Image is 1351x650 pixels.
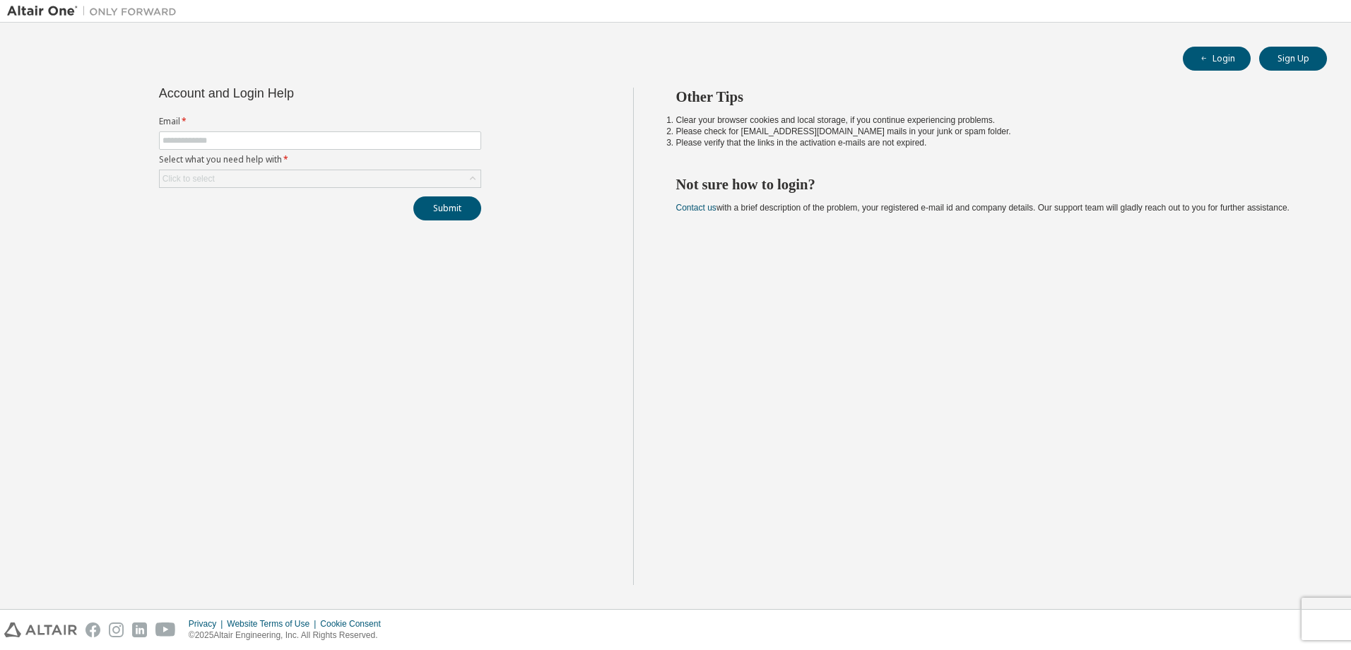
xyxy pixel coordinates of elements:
div: Cookie Consent [320,618,389,630]
span: with a brief description of the problem, your registered e-mail id and company details. Our suppo... [676,203,1290,213]
img: facebook.svg [85,622,100,637]
img: linkedin.svg [132,622,147,637]
label: Select what you need help with [159,154,481,165]
img: youtube.svg [155,622,176,637]
p: © 2025 Altair Engineering, Inc. All Rights Reserved. [189,630,389,642]
h2: Not sure how to login? [676,175,1302,194]
div: Click to select [160,170,480,187]
label: Email [159,116,481,127]
li: Please check for [EMAIL_ADDRESS][DOMAIN_NAME] mails in your junk or spam folder. [676,126,1302,137]
div: Account and Login Help [159,88,417,99]
div: Website Terms of Use [227,618,320,630]
div: Click to select [163,173,215,184]
div: Privacy [189,618,227,630]
button: Submit [413,196,481,220]
img: instagram.svg [109,622,124,637]
button: Login [1183,47,1251,71]
a: Contact us [676,203,716,213]
h2: Other Tips [676,88,1302,106]
li: Clear your browser cookies and local storage, if you continue experiencing problems. [676,114,1302,126]
img: Altair One [7,4,184,18]
li: Please verify that the links in the activation e-mails are not expired. [676,137,1302,148]
button: Sign Up [1259,47,1327,71]
img: altair_logo.svg [4,622,77,637]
